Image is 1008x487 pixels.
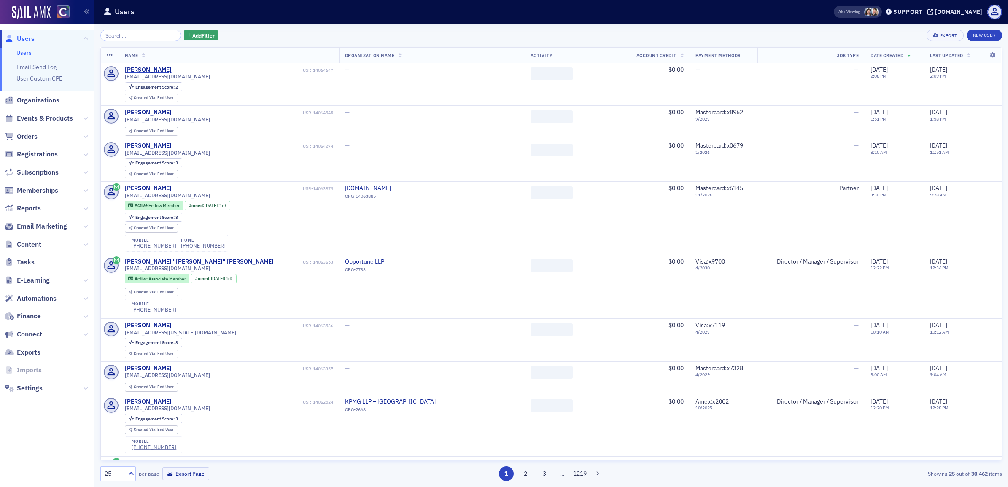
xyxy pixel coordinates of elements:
span: $0.00 [668,108,684,116]
time: 12:22 PM [871,265,889,271]
time: 2:08 PM [871,73,887,79]
span: Registrations [17,150,58,159]
span: $0.00 [668,459,684,467]
span: 4 / 2027 [695,329,752,335]
time: 11:51 AM [930,149,949,155]
div: Created Via: End User [125,224,178,233]
span: Amex : x2002 [695,398,729,405]
div: [PERSON_NAME] [125,322,172,329]
span: [EMAIL_ADDRESS][DOMAIN_NAME] [125,265,210,272]
span: — [345,66,350,73]
span: — [345,142,350,149]
a: [PHONE_NUMBER] [132,242,176,249]
time: 9:00 AM [871,371,887,377]
time: 3:30 PM [871,192,887,198]
span: Reports [17,204,41,213]
span: Mastercard : x7931 [695,459,743,467]
span: [DATE] [871,108,888,116]
div: 3 [135,215,178,220]
a: User Custom CPE [16,75,62,82]
span: [EMAIL_ADDRESS][DOMAIN_NAME] [125,405,210,412]
time: 1:58 PM [930,116,946,122]
a: Connect [5,330,42,339]
span: 9 / 2027 [695,116,752,122]
span: [DATE] [930,459,947,467]
a: [PERSON_NAME] [125,142,172,150]
div: End User [134,290,174,295]
a: Email Send Log [16,63,57,71]
span: Created Via : [134,225,157,231]
strong: 30,462 [970,470,989,477]
span: [DATE] [930,142,947,149]
div: USR-14063653 [275,259,333,265]
span: 4 / 2029 [695,372,752,377]
span: … [556,470,568,477]
div: [PHONE_NUMBER] [132,444,176,450]
span: $0.00 [668,398,684,405]
a: [PERSON_NAME] [125,365,172,372]
a: Memberships [5,186,58,195]
div: Engagement Score: 3 [125,158,182,167]
span: Created Via : [134,427,157,432]
div: ORG-2668 [345,407,436,415]
span: $0.00 [668,258,684,265]
a: Content [5,240,41,249]
span: $0.00 [668,142,684,149]
div: End User [134,172,174,177]
div: USR-14063879 [173,186,333,191]
span: — [854,66,859,73]
span: $0.00 [668,184,684,192]
button: AddFilter [184,30,218,41]
span: Mastercard : x8962 [695,108,743,116]
span: $0.00 [668,364,684,372]
button: Export [927,30,963,41]
a: E-Learning [5,276,50,285]
a: Tasks [5,258,35,267]
span: [DATE] [871,142,888,149]
div: 3 [135,161,178,165]
span: Orders [17,132,38,141]
span: Created Via : [134,171,157,177]
div: End User [134,385,174,390]
span: Memberships [17,186,58,195]
div: Export [940,33,957,38]
time: 2:09 PM [930,73,946,79]
button: Export Page [162,467,209,480]
span: $0.00 [668,321,684,329]
span: — [345,364,350,372]
div: End User [134,428,174,432]
a: [PHONE_NUMBER] [132,307,176,313]
span: Imports [17,366,42,375]
a: [PERSON_NAME] "[PERSON_NAME]" [PERSON_NAME] [125,258,274,266]
span: Finance [17,312,41,321]
span: — [854,321,859,329]
time: 9:04 AM [930,371,946,377]
span: Active [135,276,148,282]
div: 25 [105,469,123,478]
input: Search… [100,30,181,41]
span: ‌ [531,259,573,272]
div: USR-14062524 [173,399,333,405]
a: Organizations [5,96,59,105]
div: Created Via: End User [125,288,178,297]
span: — [345,459,350,467]
div: Engagement Score: 2 [125,82,182,91]
span: Job Type [837,52,859,58]
span: — [854,108,859,116]
div: USR-14063536 [173,323,333,328]
a: [PERSON_NAME] [125,66,172,74]
time: 9:28 AM [930,192,946,198]
span: Created Via : [134,351,157,356]
a: Automations [5,294,57,303]
span: Users [17,34,35,43]
span: — [695,66,700,73]
time: 10:12 AM [930,329,949,335]
div: [PERSON_NAME] [125,398,172,406]
a: Imports [5,366,42,375]
div: [DOMAIN_NAME] [935,8,982,16]
span: Engagement Score : [135,416,175,422]
img: SailAMX [57,5,70,19]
